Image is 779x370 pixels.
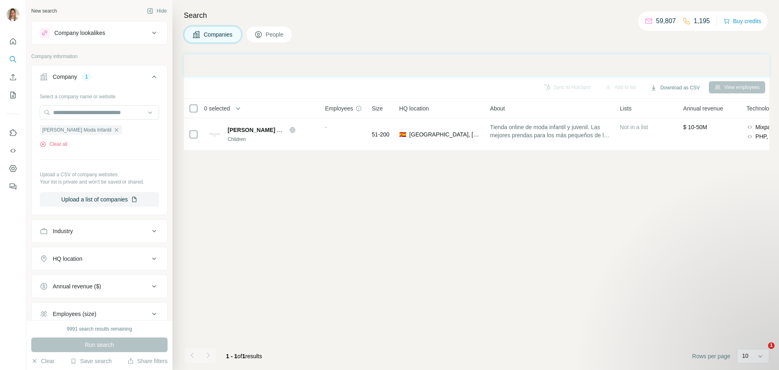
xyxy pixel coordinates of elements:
[6,88,19,102] button: My lists
[325,104,353,113] span: Employees
[127,357,168,365] button: Share filters
[32,67,167,90] button: Company1
[656,16,676,26] p: 59,807
[490,104,505,113] span: About
[683,124,707,130] span: $ 10-50M
[399,130,406,138] span: 🇪🇸
[184,10,769,21] h4: Search
[723,15,761,27] button: Buy credits
[204,104,230,113] span: 0 selected
[53,73,77,81] div: Company
[42,126,112,134] span: [PERSON_NAME] Moda Infantil
[31,53,168,60] p: Company information
[67,325,132,333] div: 9991 search results remaining
[237,353,242,359] span: of
[6,125,19,140] button: Use Surfe on LinkedIn
[409,130,480,138] span: [GEOGRAPHIC_DATA], [GEOGRAPHIC_DATA]|[GEOGRAPHIC_DATA]
[768,342,775,349] span: 1
[242,353,245,359] span: 1
[325,124,327,130] span: -
[6,34,19,49] button: Quick start
[620,124,648,130] span: Not in a list
[6,179,19,194] button: Feedback
[372,130,389,138] span: 51-200
[372,104,383,113] span: Size
[6,161,19,176] button: Dashboard
[40,90,159,100] div: Select a company name or website
[226,353,237,359] span: 1 - 1
[40,192,159,207] button: Upload a list of companies
[32,221,167,241] button: Industry
[40,141,67,148] button: Clear all
[226,353,262,359] span: results
[399,104,429,113] span: HQ location
[228,127,312,133] span: [PERSON_NAME] Moda Infantil
[32,304,167,324] button: Employees (size)
[266,30,284,39] span: People
[683,104,723,113] span: Annual revenue
[40,171,159,178] p: Upload a CSV of company websites.
[40,178,159,186] p: Your list is private and won't be saved or shared.
[6,143,19,158] button: Use Surfe API
[32,23,167,43] button: Company lookalikes
[6,8,19,21] img: Avatar
[755,132,768,141] span: PHP,
[31,7,57,15] div: New search
[204,30,233,39] span: Companies
[82,73,91,80] div: 1
[6,70,19,84] button: Enrich CSV
[645,82,705,94] button: Download as CSV
[54,29,105,37] div: Company lookalikes
[6,52,19,67] button: Search
[620,104,632,113] span: Lists
[53,310,96,318] div: Employees (size)
[751,342,771,362] iframe: Intercom live chat
[53,255,82,263] div: HQ location
[694,16,710,26] p: 1,195
[490,123,610,139] span: Tienda online de moda infantil y juvenil. Las mejores prendas para los más pequeños de la casa. E...
[53,227,73,235] div: Industry
[141,5,172,17] button: Hide
[70,357,112,365] button: Save search
[228,136,315,143] div: Children
[53,282,101,290] div: Annual revenue ($)
[184,54,769,76] iframe: Banner
[32,249,167,268] button: HQ location
[31,357,54,365] button: Clear
[208,128,221,141] img: Logo of Aiana Larocca Moda Infantil
[32,277,167,296] button: Annual revenue ($)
